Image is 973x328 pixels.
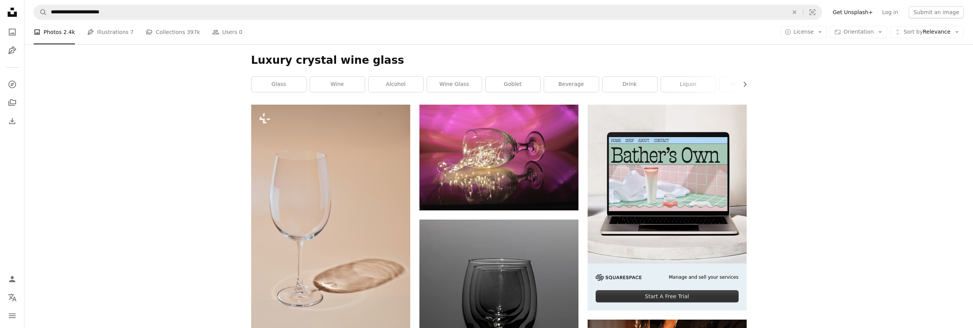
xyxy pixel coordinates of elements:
[5,271,20,287] a: Log in / Sign up
[603,77,657,92] a: drink
[252,77,306,92] a: glass
[544,77,599,92] a: beverage
[212,20,242,44] a: Users 0
[5,113,20,129] a: Download History
[588,105,747,263] img: file-1707883121023-8e3502977149image
[803,5,822,19] button: Visual search
[669,274,738,281] span: Manage and sell your services
[5,77,20,92] a: Explore
[588,105,747,310] a: Manage and sell your servicesStart A Free Trial
[890,26,964,38] button: Sort byRelevance
[596,274,642,281] img: file-1705255347840-230a6ab5bca9image
[843,29,874,35] span: Orientation
[5,95,20,110] a: Collections
[34,5,47,19] button: Search Unsplash
[130,28,134,36] span: 7
[786,5,803,19] button: Clear
[877,6,903,18] a: Log in
[780,26,827,38] button: License
[5,290,20,305] button: Language
[738,77,747,92] button: scroll list to the right
[427,77,482,92] a: wine glass
[486,77,540,92] a: goblet
[720,77,774,92] a: wine bottle
[794,29,814,35] span: License
[828,6,877,18] a: Get Unsplash+
[87,20,133,44] a: Illustrations 7
[903,28,950,36] span: Relevance
[251,53,747,67] h1: Luxury crystal wine glass
[909,6,964,18] button: Submit an image
[903,29,923,35] span: Sort by
[830,26,887,38] button: Orientation
[187,28,200,36] span: 397k
[419,105,578,210] img: clear short- stem wine glass with string lights
[310,77,365,92] a: wine
[146,20,200,44] a: Collections 397k
[239,28,242,36] span: 0
[369,77,423,92] a: alcohol
[596,290,739,302] div: Start A Free Trial
[34,5,822,20] form: Find visuals sitewide
[5,308,20,323] button: Menu
[251,220,410,227] a: A wine glass sitting on top of a table
[661,77,716,92] a: liquor
[5,24,20,40] a: Photos
[419,154,578,161] a: clear short- stem wine glass with string lights
[5,43,20,58] a: Illustrations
